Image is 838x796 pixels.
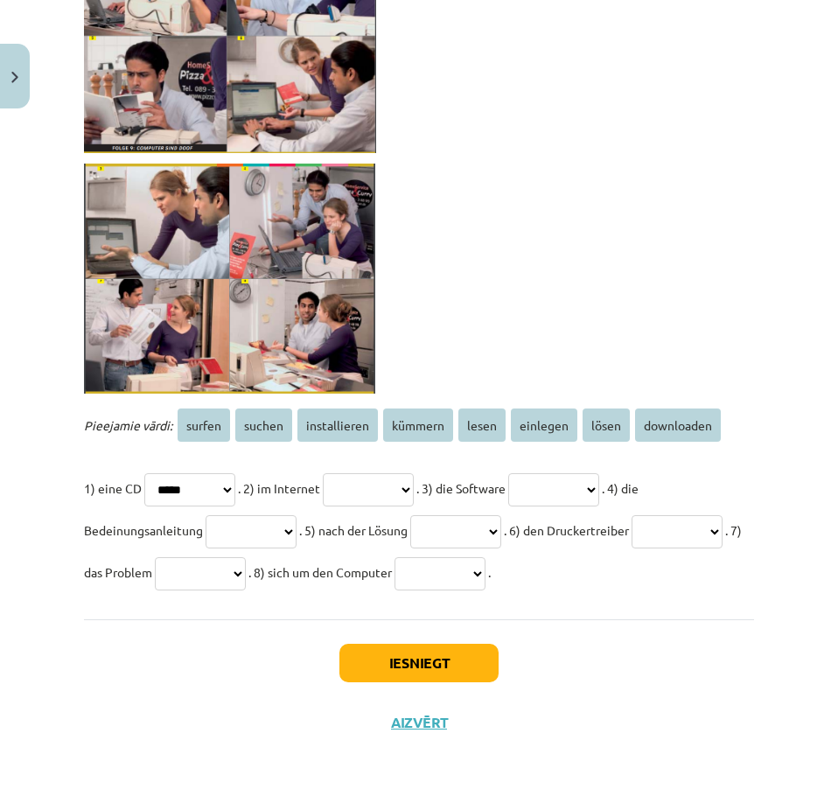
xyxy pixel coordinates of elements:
[248,564,392,580] span: . 8) sich um den Computer
[458,408,506,442] span: lesen
[84,480,639,538] span: . 4) die Bedeinungsanleitung
[339,644,499,682] button: Iesniegt
[583,408,630,442] span: lösen
[84,522,742,580] span: . 7) das Problem
[235,408,292,442] span: suchen
[84,417,172,433] span: Pieejamie vārdi:
[511,408,577,442] span: einlegen
[299,522,408,538] span: . 5) nach der Lösung
[383,408,453,442] span: kümmern
[504,522,629,538] span: . 6) den Druckertreiber
[238,480,320,496] span: . 2) im Internet
[297,408,378,442] span: installieren
[11,72,18,83] img: icon-close-lesson-0947bae3869378f0d4975bcd49f059093ad1ed9edebbc8119c70593378902aed.svg
[178,408,230,442] span: surfen
[386,714,452,731] button: Aizvērt
[488,564,491,580] span: .
[416,480,506,496] span: . 3) die Software
[84,480,142,496] span: 1) eine CD
[635,408,721,442] span: downloaden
